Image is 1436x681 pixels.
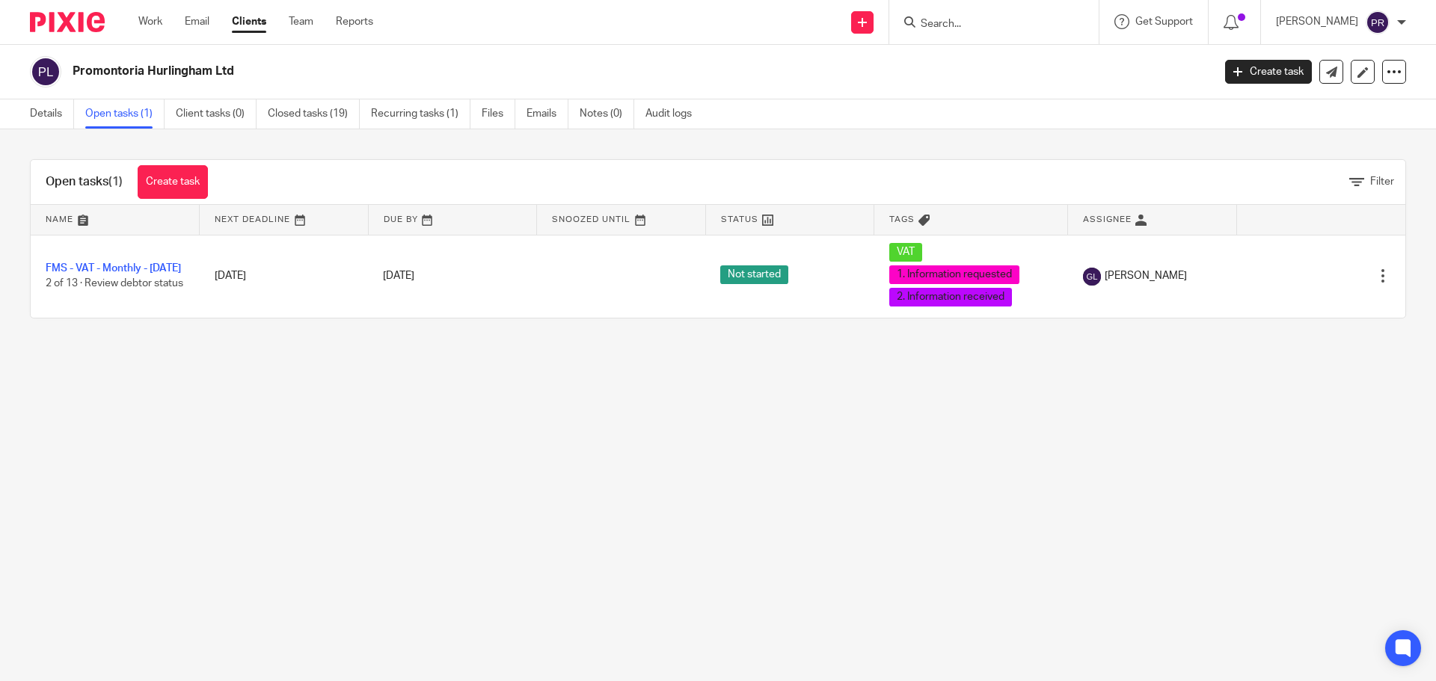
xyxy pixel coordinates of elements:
[176,99,257,129] a: Client tasks (0)
[232,14,266,29] a: Clients
[1135,16,1193,27] span: Get Support
[527,99,568,129] a: Emails
[889,265,1019,284] span: 1. Information requested
[720,265,788,284] span: Not started
[1276,14,1358,29] p: [PERSON_NAME]
[889,215,915,224] span: Tags
[85,99,165,129] a: Open tasks (1)
[919,18,1054,31] input: Search
[1083,268,1101,286] img: svg%3E
[482,99,515,129] a: Files
[721,215,758,224] span: Status
[645,99,703,129] a: Audit logs
[289,14,313,29] a: Team
[73,64,977,79] h2: Promontoria Hurlingham Ltd
[552,215,630,224] span: Snoozed Until
[268,99,360,129] a: Closed tasks (19)
[383,271,414,281] span: [DATE]
[138,165,208,199] a: Create task
[46,174,123,190] h1: Open tasks
[108,176,123,188] span: (1)
[46,263,181,274] a: FMS - VAT - Monthly - [DATE]
[336,14,373,29] a: Reports
[185,14,209,29] a: Email
[1370,176,1394,187] span: Filter
[889,243,922,262] span: VAT
[46,279,183,289] span: 2 of 13 · Review debtor status
[889,288,1012,306] span: 2. Information received
[30,99,74,129] a: Details
[200,235,369,318] td: [DATE]
[580,99,634,129] a: Notes (0)
[30,56,61,87] img: svg%3E
[1366,10,1390,34] img: svg%3E
[1225,60,1312,84] a: Create task
[138,14,162,29] a: Work
[1105,268,1187,283] span: [PERSON_NAME]
[371,99,470,129] a: Recurring tasks (1)
[30,12,105,32] img: Pixie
